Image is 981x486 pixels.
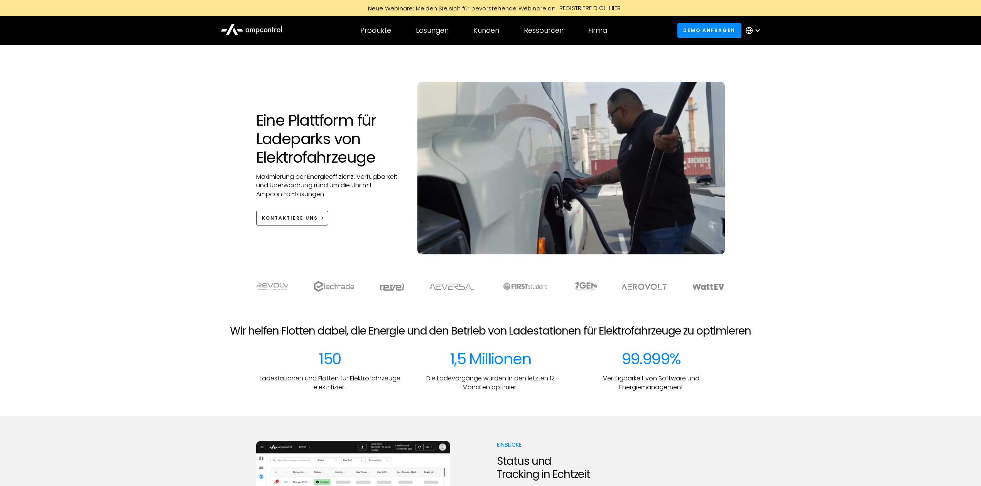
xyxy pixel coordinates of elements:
[319,350,341,368] div: 150
[360,26,391,35] div: Produkte
[450,350,531,368] div: 1,5 Millionen
[677,23,741,37] a: Demo anfragen
[524,26,564,35] div: Ressourcen
[314,281,354,292] img: electrada logo
[230,325,751,338] h2: Wir helfen Flotten dabei, die Energie und den Betrieb von Ladestationen für Elektrofahrzeuge zu o...
[559,4,621,12] div: REGISTRIERE DICH HIER
[497,455,645,481] h2: Status und Tracking in Echtzeit
[256,111,402,166] h1: Eine Plattform für Ladeparks von Elektrofahrzeuge
[416,26,449,35] div: Lösungen
[588,26,607,35] div: Firma
[256,374,404,392] p: Ladestationen und Flotten für Elektrofahrzeuge elektrifiziert
[692,284,724,290] img: WattEV logo
[256,211,329,225] a: KONTAKTIERE UNS
[360,4,559,12] div: Neue Webinare: Melden Sie sich für bevorstehende Webinare an
[317,4,664,12] a: Neue Webinare: Melden Sie sich für bevorstehende Webinare anREGISTRIERE DICH HIER
[417,374,565,392] p: Die Ladevorgänge wurden in den letzten 12 Monaten optimiert
[621,350,681,368] div: 99.999%
[256,173,402,198] p: Maximierung der Energieeffizienz, Verfügbarkeit und Überwachung rund um die Uhr mit Ampcontrol-Lö...
[262,215,318,222] div: KONTAKTIERE UNS
[577,374,725,392] p: Verfügbarkeit von Software und Energiemanagement
[473,26,499,35] div: Kunden
[497,441,645,449] p: Einblicke
[621,284,667,290] img: Aerovolt Logo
